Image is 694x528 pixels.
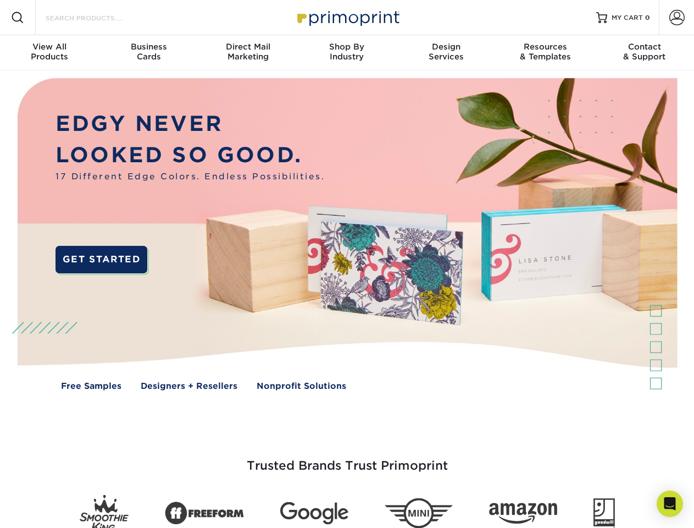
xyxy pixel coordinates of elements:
img: Amazon [489,503,557,524]
a: Free Samples [61,380,121,393]
img: Google [280,502,348,525]
h3: Trusted Brands Trust Primoprint [26,432,669,486]
span: Business [99,42,198,52]
div: Services [397,42,496,62]
span: 17 Different Edge Colors. Endless Possibilities. [55,170,325,183]
p: LOOKED SO GOOD. [55,140,325,171]
img: Primoprint [292,5,402,29]
div: & Templates [496,42,595,62]
a: Designers + Resellers [141,380,237,393]
a: Resources& Templates [496,35,595,70]
span: 0 [645,14,650,21]
input: SEARCH PRODUCTS..... [45,11,152,24]
div: Industry [297,42,396,62]
span: Design [397,42,496,52]
a: Contact& Support [595,35,694,70]
span: Direct Mail [198,42,297,52]
a: Nonprofit Solutions [257,380,346,393]
a: Direct MailMarketing [198,35,297,70]
a: BusinessCards [99,35,198,70]
img: Goodwill [593,498,615,528]
span: Contact [595,42,694,52]
span: MY CART [612,13,643,23]
div: Open Intercom Messenger [657,491,683,517]
div: Marketing [198,42,297,62]
div: Cards [99,42,198,62]
a: DesignServices [397,35,496,70]
span: Shop By [297,42,396,52]
div: & Support [595,42,694,62]
p: EDGY NEVER [55,108,325,140]
a: Shop ByIndustry [297,35,396,70]
span: Resources [496,42,595,52]
a: GET STARTED [55,246,147,273]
